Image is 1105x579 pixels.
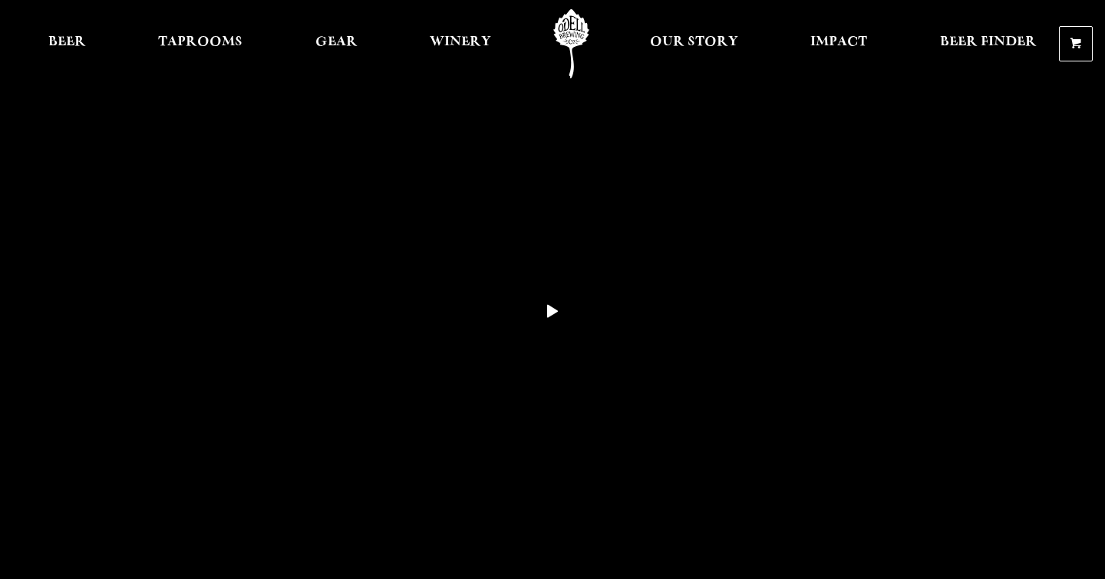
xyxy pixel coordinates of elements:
[315,36,358,48] span: Gear
[38,9,96,78] a: Beer
[543,9,600,78] a: Odell Home
[650,36,738,48] span: Our Story
[305,9,368,78] a: Gear
[430,36,491,48] span: Winery
[930,9,1047,78] a: Beer Finder
[420,9,501,78] a: Winery
[810,36,867,48] span: Impact
[48,36,86,48] span: Beer
[640,9,748,78] a: Our Story
[148,9,252,78] a: Taprooms
[158,36,242,48] span: Taprooms
[800,9,877,78] a: Impact
[940,36,1037,48] span: Beer Finder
